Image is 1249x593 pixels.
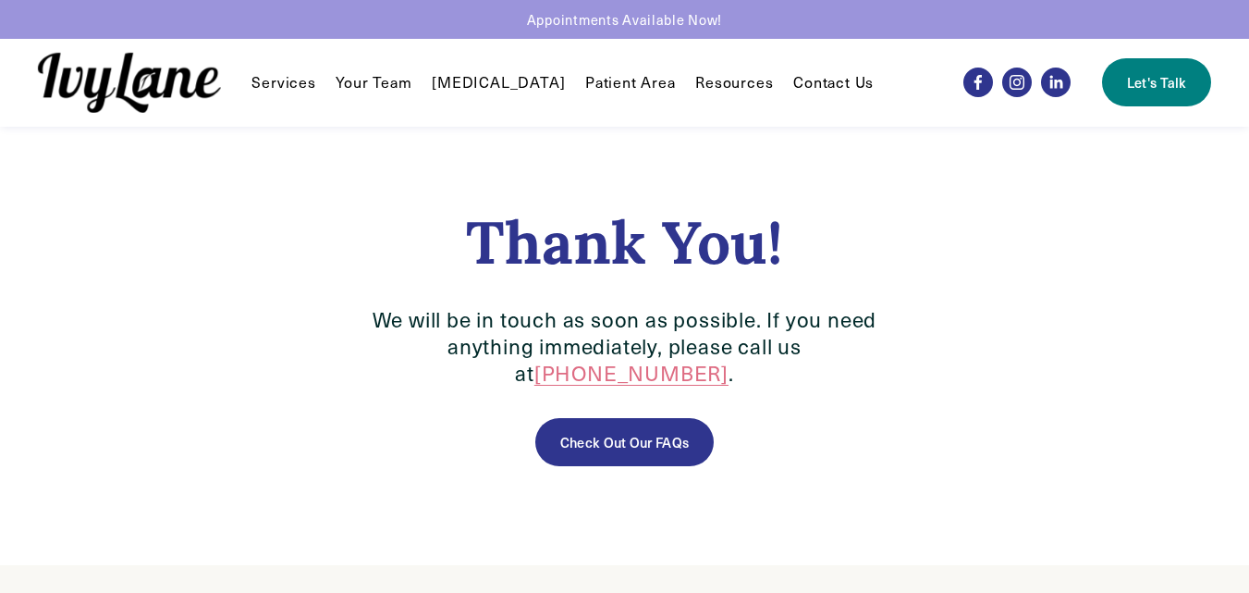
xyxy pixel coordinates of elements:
a: Contact Us [793,71,874,93]
a: Let's Talk [1102,58,1211,106]
span: Resources [695,73,773,93]
a: Instagram [1002,68,1032,97]
a: [MEDICAL_DATA] [432,71,565,93]
a: LinkedIn [1041,68,1071,97]
a: folder dropdown [251,71,315,93]
img: Ivy Lane Counseling &mdash; Therapy that works for you [38,53,221,113]
a: Your Team [336,71,411,93]
a: Patient Area [585,71,676,93]
a: Check out our FAQs [535,418,714,466]
a: Facebook [963,68,993,97]
a: [PHONE_NUMBER] [534,359,729,387]
a: folder dropdown [695,71,773,93]
p: We will be in touch as soon as possible. If you need anything immediately, please call us at . [348,306,902,387]
h1: Thank You! [348,209,902,277]
span: Services [251,73,315,93]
